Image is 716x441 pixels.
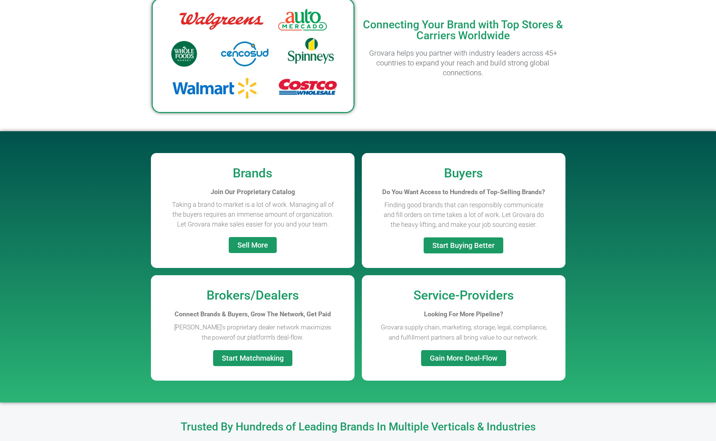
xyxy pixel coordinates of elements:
span: Start Buying Better [432,242,495,249]
h2: Buyers [365,167,562,180]
p: Taking a brand to market is a lot of work. Managing all of the buyers requires an immense amount ... [169,200,336,229]
a: Start Matchmaking [213,350,292,366]
p: Finding good brands that can responsibly communicate and fill orders on time takes a lot of work.... [380,200,547,229]
span: [PERSON_NAME]’s proprietary dealer network maximizes the power [174,324,331,341]
h2: Service-Providers [365,289,562,302]
h2: Trusted By Hundreds of Leading Brands In Multiple Verticals & Industries [151,421,565,432]
span: Sell More [237,241,268,249]
b: Connect Brands & Buyers, Grow The Network, Get Paid [175,310,331,318]
h2: Brokers/Dealers [155,289,351,302]
h2: Grovara helps you partner with industry leaders across 45+ countries to expand your reach and bui... [362,48,565,78]
span: Do You Want Access to Hundreds of Top-Selling Brands? [382,188,545,196]
a: Gain More Deal-Flow [421,350,506,366]
b: Looking For More Pipeline? [424,310,503,318]
span: of our platform’s deal-flow. [229,333,303,341]
h2: Brands [155,167,351,180]
a: Start Buying Better [424,237,503,253]
a: Sell More [229,237,277,253]
span: Grovara supply chain, marketing, storage, legal, compliance, and fulfillment partners all bring v... [380,324,547,341]
b: Join Our Proprietary Catalog [211,188,295,196]
h2: Connecting Your Brand with Top Stores & Carriers Worldwide [362,19,565,41]
span: Gain More Deal-Flow [430,354,497,362]
span: Start Matchmaking [222,354,284,362]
